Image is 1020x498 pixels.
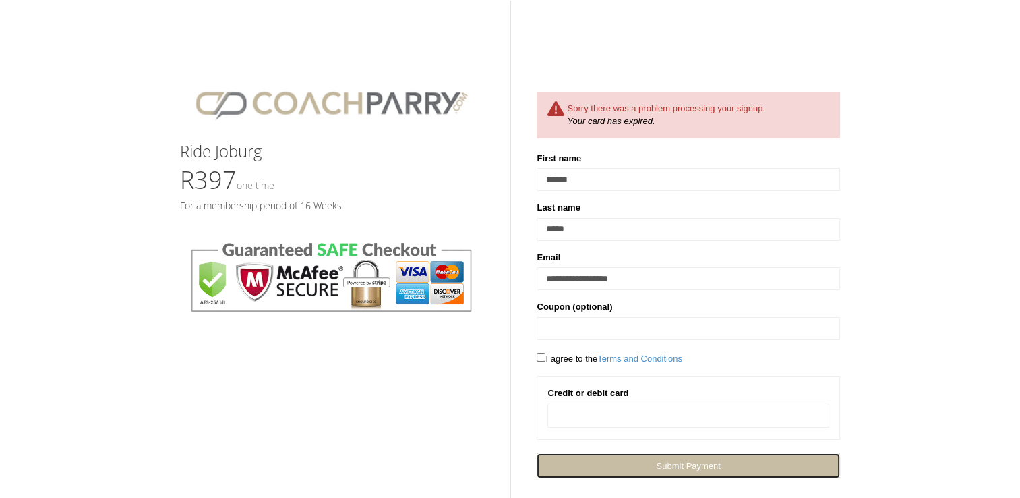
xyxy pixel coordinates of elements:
span: Submit Payment [656,461,720,471]
small: One time [237,179,274,192]
h3: Ride Joburg [180,142,483,160]
h5: For a membership period of 16 Weeks [180,200,483,211]
label: First name [537,152,581,165]
span: I agree to the [537,354,682,364]
label: Credit or debit card [547,387,628,400]
a: Submit Payment [537,453,839,478]
label: Last name [537,201,580,215]
label: Email [537,251,560,265]
i: Your card has expired. [567,116,655,126]
iframe: Secure card payment input frame [556,410,820,421]
label: Coupon (optional) [537,300,612,314]
a: Terms and Conditions [597,354,682,364]
span: Sorry there was a problem processing your signup. [567,103,764,113]
img: CPlogo.png [180,78,483,129]
span: R397 [180,163,274,196]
